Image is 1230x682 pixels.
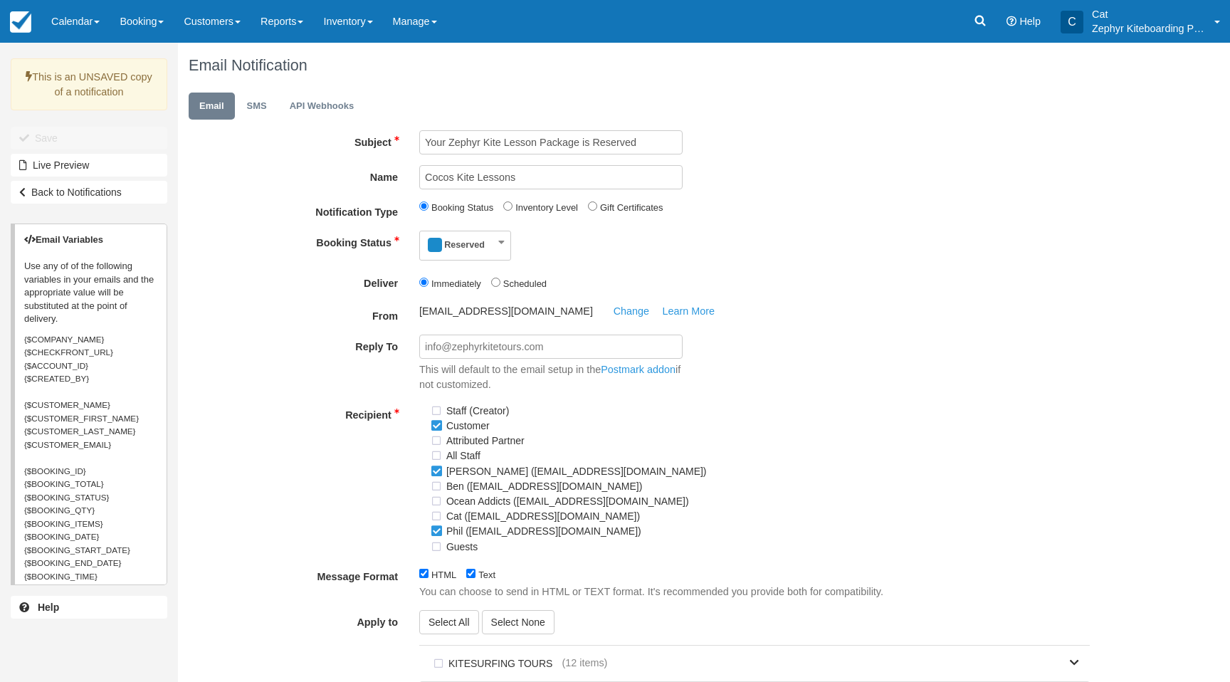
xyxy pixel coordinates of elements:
label: Reply To [178,335,409,355]
label: Phil ([EMAIL_ADDRESS][DOMAIN_NAME]) [430,520,651,542]
span: {$CUSTOMER_NAME} {$CUSTOMER_FIRST_NAME} {$CUSTOMER_LAST_NAME} {$CUSTOMER_EMAIL} [24,400,139,449]
span: Customer [419,418,789,433]
b: Help [38,602,59,613]
h1: Email Notification [189,57,1090,74]
label: Apply to [178,610,409,630]
input: info@zephyrkitetours.com [419,335,683,360]
span: Guests [419,538,789,553]
span: Phil (phil2kite@gmail.com) [419,523,789,538]
span: (12 items) [562,656,607,671]
span: Help [1019,16,1041,27]
label: Message Format [178,565,409,584]
a: SMS [236,93,278,120]
input: For internal identification. [419,165,683,189]
i: Help [1006,16,1016,26]
button: Live Preview [11,154,167,177]
button: Reserved [419,231,511,261]
label: Gift Certificates [600,202,663,213]
a: Back to Notifications [11,181,167,204]
span: All Staff [419,448,789,463]
span: Staff (Creator) [419,403,789,418]
span: Cat (lavida.virtualassistant@gmail.com) [419,508,789,523]
p: You can choose to send in HTML or TEXT format. It's recommended you provide both for compatibility. [419,584,883,599]
button: Select None [482,610,554,634]
label: [PERSON_NAME] ([EMAIL_ADDRESS][DOMAIN_NAME]) [430,461,716,482]
a: Help [11,596,167,619]
a: Learn More [663,305,715,317]
label: Booking Status [178,231,409,251]
img: checkfront-main-nav-mini-logo.png [10,11,31,33]
label: Customer [430,415,499,436]
p: This will default to the email setup in the if not customized. [419,362,683,392]
a: Email [189,93,235,120]
button: Save [11,127,167,149]
label: Inventory Level [515,202,578,213]
label: Booking Status [431,202,493,213]
label: Notification Type [178,200,409,220]
div: Reserved [426,236,485,256]
a: Postmark addon [601,364,676,375]
label: Name [178,165,409,185]
label: Scheduled [503,278,547,289]
label: From [178,304,409,324]
span: Ocean Addicts (info@oceanaddicts.com.au) [419,493,789,508]
a: API Webhooks [279,93,364,120]
label: Cat ([EMAIL_ADDRESS][DOMAIN_NAME]) [430,505,649,527]
span: [EMAIL_ADDRESS][DOMAIN_NAME] [419,305,593,317]
label: All Staff [430,445,490,466]
span: Attributed Partner [419,433,789,448]
label: HTML [431,570,456,580]
p: Use any of of the following variables in your emails and the appropriate value will be substitute... [24,234,157,326]
label: Text [478,570,495,580]
label: Guests [430,536,487,557]
label: Ben ([EMAIL_ADDRESS][DOMAIN_NAME]) [430,476,651,497]
label: Immediately [431,278,481,289]
label: Deliver [178,271,409,291]
a: Change [614,305,649,317]
label: KITESURFING TOURS [430,653,562,674]
label: Staff (Creator) [430,400,518,421]
label: Ocean Addicts ([EMAIL_ADDRESS][DOMAIN_NAME]) [430,490,698,512]
span: Ben Zephyr (info@zephyrkitetours.com) [419,463,789,478]
p: Cat [1092,7,1206,21]
div: C [1061,11,1083,33]
p: This is an UNSAVED copy of a notification [11,58,167,110]
p: Zephyr Kiteboarding Pty Ltd [1092,21,1206,36]
strong: Email Variables [24,234,103,245]
button: Select All [419,610,479,634]
label: Subject [178,130,409,150]
label: Attributed Partner [430,430,534,451]
label: Recipient [178,403,409,423]
span: Ben (benstrowger1983@hotmail.com) [419,478,789,493]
